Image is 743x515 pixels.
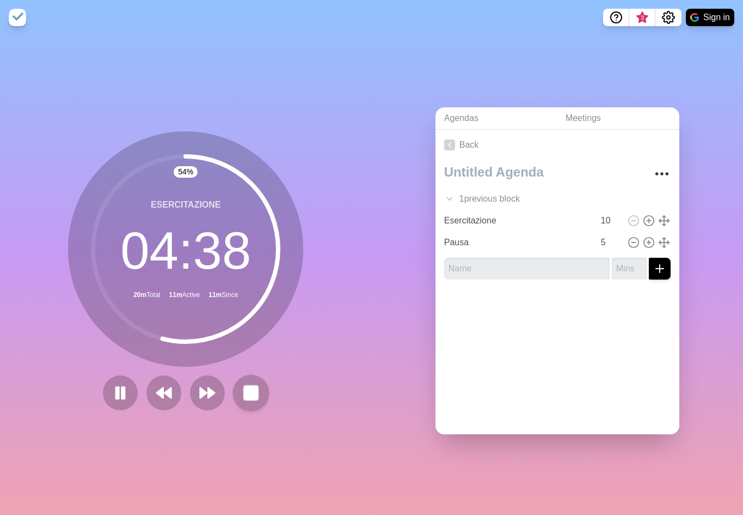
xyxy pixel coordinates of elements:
[651,163,673,185] button: More
[440,232,594,253] input: Name
[655,9,681,26] button: Settings
[612,258,647,280] input: Mins
[629,9,655,26] button: What’s new
[9,9,26,26] img: timeblocks logo
[440,210,594,232] input: Name
[435,188,679,210] div: 1 previous block
[690,13,699,22] img: google logo
[638,14,647,22] span: 3
[603,9,629,26] button: Help
[597,232,623,253] input: Mins
[435,130,679,160] a: Back
[597,210,623,232] input: Mins
[444,258,610,280] input: Name
[435,107,557,130] a: Agendas
[686,9,734,26] button: Sign in
[557,107,679,130] a: Meetings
